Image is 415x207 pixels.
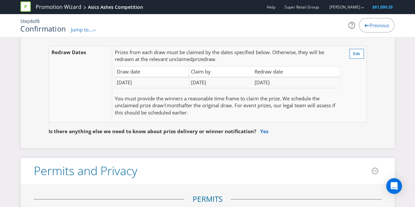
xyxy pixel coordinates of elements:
[253,67,340,77] td: Redraw date
[260,128,268,135] a: Yes
[189,67,253,77] td: Claim by
[284,4,319,10] span: Super Retail Group
[88,4,143,10] div: Asics Ashes Competition
[386,178,402,194] div: Open Intercom Messenger
[115,102,335,115] span: after the original draw. For event prizes, our legal team will assess if this should be scheduled...
[204,56,217,62] span: draw.
[253,77,340,88] td: [DATE]
[37,18,40,24] span: 8
[34,164,137,177] h3: Permits and Privacy
[349,49,364,59] button: Edit
[115,95,319,109] span: You must provide the winners a reasonable time frame to claim the prize. We schedule the unclaime...
[266,4,275,10] a: Help
[33,18,37,24] span: of
[184,194,231,204] legend: Permits
[115,49,126,55] span: Prize
[20,25,66,32] h1: Confirmation
[20,18,30,24] span: Step
[49,46,112,122] td: Redraw Dates
[30,18,33,24] span: 8
[372,4,392,10] span: $61,090.20
[115,49,324,62] span: s from each draw must be claimed by the dates specified below. Otherwise, they will be redrawn at...
[353,51,360,56] span: Edit
[115,67,189,77] td: Draw date
[193,56,204,62] span: prize
[189,77,253,88] td: [DATE]
[322,4,360,10] a: [PERSON_NAME]
[71,26,93,33] span: Jump to...
[164,102,167,109] span: 1
[115,77,189,88] td: [DATE]
[369,22,389,29] span: Previous
[36,3,81,11] a: Promotion Wizard
[49,128,256,135] span: Is there anything else we need to know about prize delivery or winner notification?
[167,102,182,109] span: month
